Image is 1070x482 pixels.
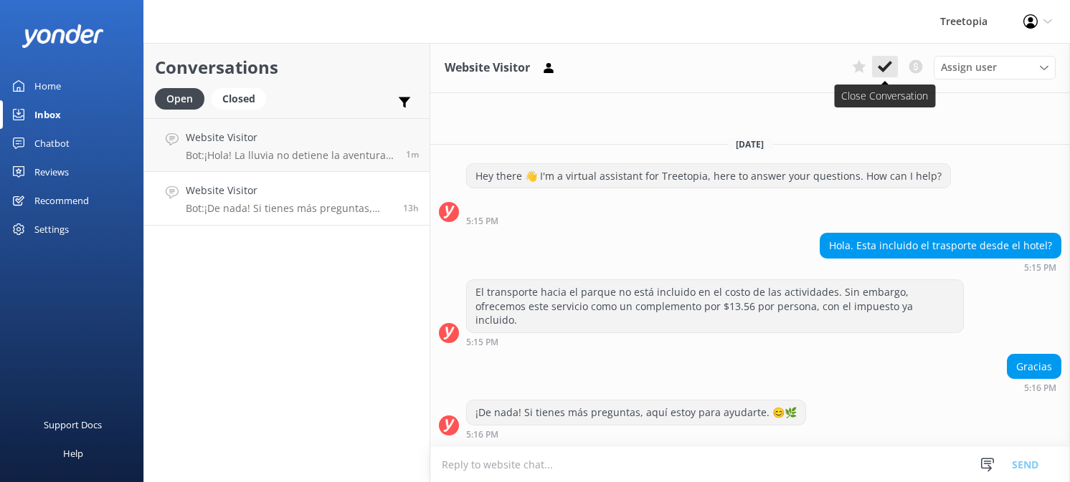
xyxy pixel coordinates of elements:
div: Support Docs [44,410,103,439]
div: Oct 10 2025 05:16pm (UTC -06:00) America/Mexico_City [466,429,806,439]
img: yonder-white-logo.png [22,24,104,48]
div: ¡De nada! Si tienes más preguntas, aquí estoy para ayudarte. 😊🌿 [467,400,805,425]
h4: Website Visitor [186,183,392,198]
div: Recommend [34,186,89,215]
div: Settings [34,215,69,244]
a: Open [155,90,212,106]
div: Hola. Esta incluido el trasporte desde el hotel? [820,233,1061,258]
strong: 5:16 PM [466,430,498,439]
strong: 5:15 PM [466,338,498,347]
p: Bot: ¡De nada! Si tienes más preguntas, aquí estoy para ayudarte. 😊🌿 [186,202,392,215]
h2: Conversations [155,54,419,81]
div: Oct 10 2025 05:15pm (UTC -06:00) America/Mexico_City [466,216,951,226]
p: Bot: ¡Hola! La lluvia no detiene la aventura en [GEOGRAPHIC_DATA]. La mayoría de nuestras activid... [186,149,395,162]
div: Hey there 👋 I'm a virtual assistant for Treetopia, here to answer your questions. How can I help? [467,164,950,188]
span: Oct 11 2025 07:11am (UTC -06:00) America/Mexico_City [406,148,419,160]
span: Oct 10 2025 05:16pm (UTC -06:00) America/Mexico_City [403,202,419,214]
div: Home [34,72,61,100]
a: Website VisitorBot:¡Hola! La lluvia no detiene la aventura en [GEOGRAPHIC_DATA]. La mayoría de nu... [144,118,430,172]
div: Help [63,439,83,468]
div: Closed [212,88,266,110]
strong: 5:15 PM [1024,264,1056,272]
h3: Website Visitor [445,59,530,77]
div: Oct 10 2025 05:16pm (UTC -06:00) America/Mexico_City [1007,382,1061,392]
div: Inbox [34,100,61,129]
strong: 5:16 PM [1024,384,1056,392]
div: Assign User [934,56,1056,79]
a: Closed [212,90,273,106]
div: El transporte hacia el parque no está incluido en el costo de las actividades. Sin embargo, ofrec... [467,280,963,332]
a: Website VisitorBot:¡De nada! Si tienes más preguntas, aquí estoy para ayudarte. 😊🌿13h [144,172,430,226]
div: Open [155,88,204,110]
span: Assign user [941,59,997,75]
strong: 5:15 PM [466,217,498,226]
div: Oct 10 2025 05:15pm (UTC -06:00) America/Mexico_City [820,262,1061,272]
div: Reviews [34,158,69,186]
div: Chatbot [34,129,70,158]
span: [DATE] [728,138,773,150]
div: Oct 10 2025 05:15pm (UTC -06:00) America/Mexico_City [466,337,964,347]
h4: Website Visitor [186,130,395,145]
div: Gracias [1008,355,1061,379]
